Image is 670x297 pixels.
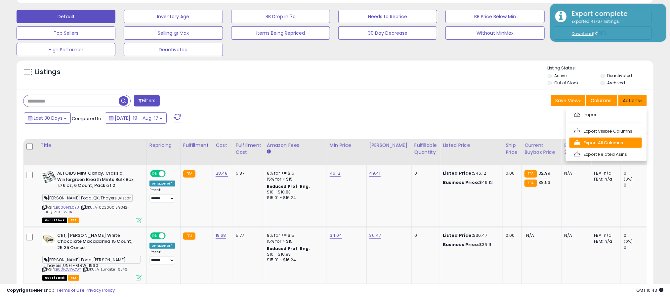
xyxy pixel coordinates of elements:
[7,287,115,294] div: seller snap | |
[134,95,160,106] button: Filters
[624,182,650,188] div: 0
[443,180,498,186] div: $46.12
[42,205,130,215] span: | SKU: A-022000159342-P001/12CT-6234
[594,176,616,182] div: FBM: n/a
[267,190,322,195] div: $10 - $10.83
[183,170,195,178] small: FBA
[267,252,322,257] div: $10 - $10.83
[165,233,175,238] span: OFF
[539,170,551,176] span: 32.99
[586,95,617,106] button: Columns
[56,267,81,272] a: B001QCWQOY
[607,80,625,86] label: Archived
[165,171,175,177] span: OFF
[231,10,330,23] button: BB Drop in 7d
[414,233,435,238] div: 0
[572,31,598,36] a: Download
[330,232,342,239] a: 34.04
[506,233,517,238] div: 0.00
[42,218,67,223] span: All listings that are currently out of stock and unavailable for purchase on Amazon
[548,65,653,71] p: Listing States:
[35,67,61,77] h5: Listings
[267,257,322,263] div: $15.01 - $16.24
[68,218,79,223] span: FBA
[267,184,310,189] b: Reduced Prof. Rng.
[539,179,551,186] span: 38.53
[267,149,271,155] small: Amazon Fees.
[607,73,632,78] label: Deactivated
[569,126,642,136] a: Export Visible Columns
[555,80,579,86] label: Out of Stock
[149,188,175,202] div: Preset:
[56,205,79,210] a: B000FKL0EU
[124,43,223,56] button: Deactivated
[564,142,588,156] div: BB Share 24h.
[567,19,661,37] div: Exported 41767 listings.
[551,95,585,106] button: Save View
[267,246,310,251] b: Reduced Prof. Rng.
[82,267,129,272] span: | SKU: A-LunaBar-63461
[636,287,663,293] span: 2025-09-17 10:43 GMT
[567,9,661,19] div: Export complete
[42,233,56,246] img: 51k3PmYmwzL._SL40_.jpg
[267,195,322,201] div: $15.01 - $16.24
[267,238,322,244] div: 15% for > $15
[618,95,647,106] button: Actions
[624,177,633,182] small: (0%)
[236,170,259,176] div: 5.87
[42,170,142,223] div: ASIN:
[443,179,479,186] b: Business Price:
[149,243,175,249] div: Amazon AI *
[149,142,178,149] div: Repricing
[524,180,537,187] small: FBA
[369,170,381,177] a: 49.41
[151,233,159,238] span: ON
[7,287,31,293] strong: Copyright
[267,170,322,176] div: 8% for <= $15
[526,232,534,238] span: N/A
[564,233,586,238] div: N/A
[445,26,544,40] button: Without MinMax
[369,232,381,239] a: 36.47
[443,170,473,176] b: Listed Price:
[231,26,330,40] button: Items Being Repriced
[72,115,102,122] span: Compared to:
[17,43,115,56] button: High Performer
[57,287,85,293] a: Terms of Use
[624,239,633,244] small: (0%)
[34,115,63,121] span: Last 30 Days
[216,232,226,239] a: 19.68
[236,233,259,238] div: 5.77
[443,170,498,176] div: $46.12
[569,149,642,159] a: Export Related Asins
[569,138,642,148] a: Export All Columns
[594,238,616,244] div: FBM: n/a
[267,233,322,238] div: 8% for <= $15
[443,241,479,248] b: Business Price:
[414,170,435,176] div: 0
[338,26,437,40] button: 30 Day Decrease
[216,170,228,177] a: 28.48
[42,275,67,281] span: All listings that are currently out of stock and unavailable for purchase on Amazon
[68,275,79,281] span: FBA
[149,250,175,265] div: Preset:
[506,142,519,156] div: Ship Price
[330,170,341,177] a: 46.12
[151,171,159,177] span: ON
[330,142,364,149] div: Min Price
[443,232,473,238] b: Listed Price:
[267,142,324,149] div: Amazon Fees
[216,142,230,149] div: Cost
[524,170,537,178] small: FBA
[594,170,616,176] div: FBA: n/a
[555,73,567,78] label: Active
[414,142,437,156] div: Fulfillable Quantity
[624,233,650,238] div: 0
[17,26,115,40] button: Top Sellers
[57,170,138,191] b: ALTOIDS Mint Candy, Classic Wintergreen Breath Mints Bulk Box, 1.76 oz, 6 Count, Pack of 2
[183,142,210,149] div: Fulfillment
[591,97,611,104] span: Columns
[42,256,141,264] span: [PERSON_NAME] Food ,[PERSON_NAME] ,Thayers ,UNFI - GRW 11960
[24,112,71,124] button: Last 30 Days
[338,10,437,23] button: Needs to Reprice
